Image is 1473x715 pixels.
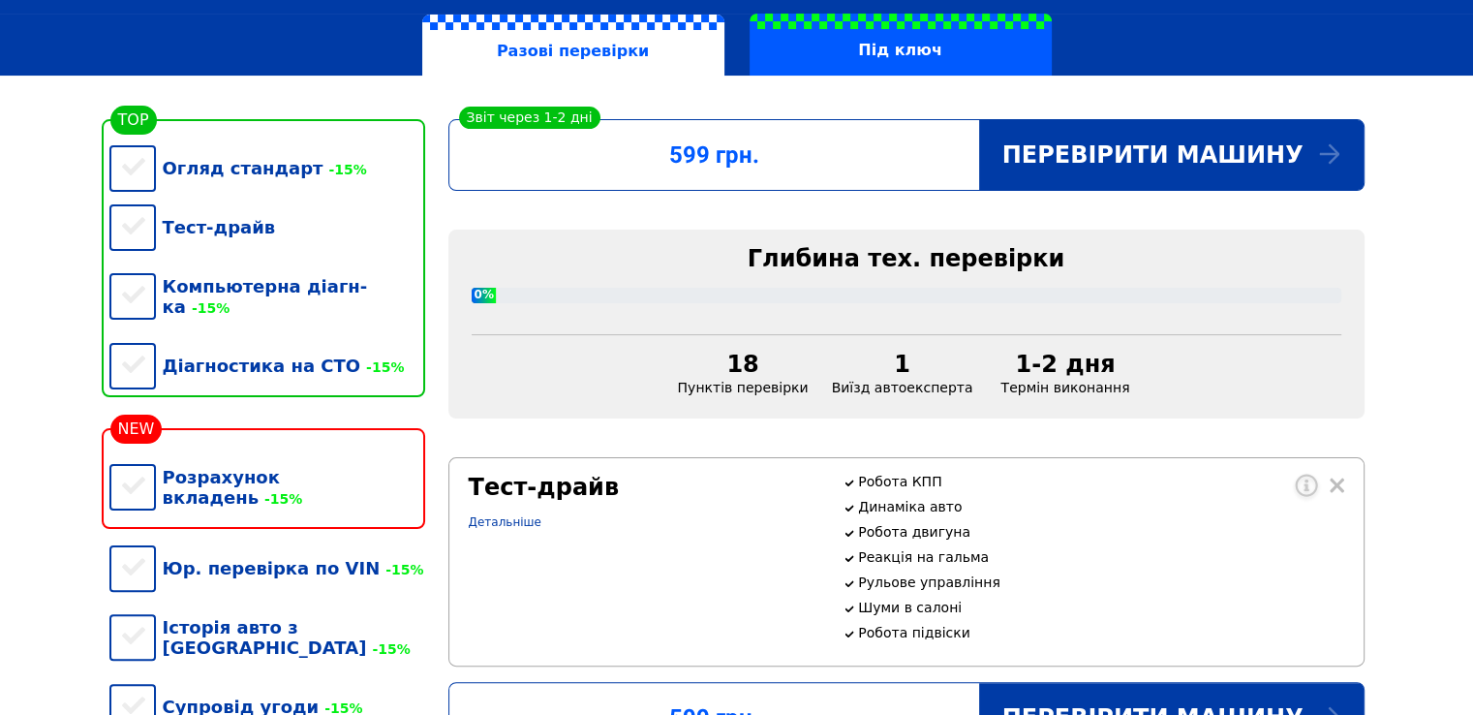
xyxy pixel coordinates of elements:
[678,351,809,378] div: 18
[996,351,1134,378] div: 1-2 дня
[858,600,1343,615] p: Шуми в салоні
[380,562,423,577] span: -15%
[472,288,496,303] div: 0%
[109,539,425,598] div: Юр. перевірка по VIN
[858,549,1343,565] p: Реакція на гальма
[979,120,1364,190] div: Перевірити машину
[109,448,425,527] div: Розрахунок вкладень
[469,474,820,501] div: Тест-драйв
[360,359,404,375] span: -15%
[109,198,425,257] div: Тест-драйв
[449,141,979,169] div: 599 грн.
[858,474,1343,489] p: Робота КПП
[259,491,302,507] span: -15%
[666,351,820,395] div: Пунктів перевірки
[109,257,425,336] div: Компьютерна діагн-ка
[472,245,1341,272] div: Глибина тех. перевірки
[832,351,973,378] div: 1
[422,15,724,77] label: Разові перевірки
[109,336,425,395] div: Діагностика на СТО
[109,139,425,198] div: Огляд стандарт
[737,14,1064,76] a: Під ключ
[366,641,410,657] span: -15%
[469,515,541,529] a: Детальніше
[750,14,1052,76] label: Під ключ
[186,300,230,316] span: -15%
[984,351,1146,395] div: Термін виконання
[858,625,1343,640] p: Робота підвіски
[858,524,1343,540] p: Робота двигуна
[109,598,425,677] div: Історія авто з [GEOGRAPHIC_DATA]
[820,351,985,395] div: Виїзд автоексперта
[858,575,1343,590] p: Рульове управління
[858,499,1343,514] p: Динаміка авто
[322,162,366,177] span: -15%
